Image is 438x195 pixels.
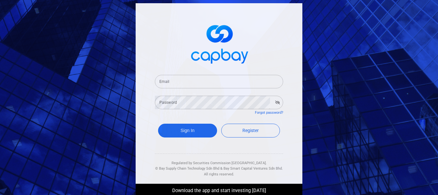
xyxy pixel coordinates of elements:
div: Regulated by Securities Commission [GEOGRAPHIC_DATA]. & All rights reserved. [155,154,283,177]
a: Register [221,124,280,137]
button: Sign In [158,124,217,137]
img: logo [187,19,251,67]
span: Register [242,128,259,133]
span: © Bay Supply Chain Technology Sdn Bhd [155,166,219,171]
div: Download the app and start investing [DATE] [131,184,307,195]
a: Forgot password? [255,111,283,115]
span: Bay Smart Capital Ventures Sdn Bhd. [223,166,283,171]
